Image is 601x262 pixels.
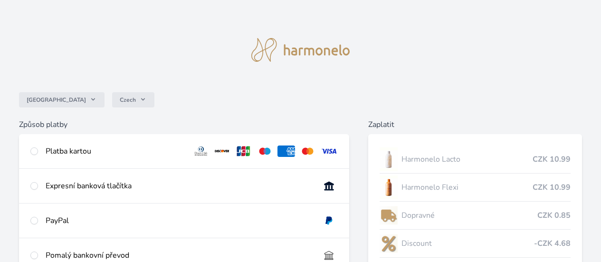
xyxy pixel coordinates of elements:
img: delivery-lo.png [380,204,398,227]
div: PayPal [46,215,313,226]
img: discount-lo.png [380,232,398,255]
img: mc.svg [299,146,316,157]
span: CZK 0.85 [537,210,571,221]
div: Expresní banková tlačítka [46,180,313,192]
button: [GEOGRAPHIC_DATA] [19,92,105,107]
span: Harmonelo Lacto [401,154,533,165]
img: amex.svg [277,146,295,157]
img: maestro.svg [256,146,274,157]
span: Czech [120,96,136,104]
div: Platba kartou [46,146,185,157]
img: bankTransfer_IBAN.svg [320,250,338,261]
img: CLEAN_LACTO_se_stinem_x-hi-lo.jpg [380,147,398,171]
button: Czech [112,92,154,107]
img: diners.svg [192,146,210,157]
span: -CZK 4.68 [534,238,571,249]
img: logo.svg [251,38,350,62]
span: Discount [401,238,534,249]
img: discover.svg [213,146,231,157]
span: Dopravné [401,210,537,221]
img: CLEAN_FLEXI_se_stinem_x-hi_(1)-lo.jpg [380,175,398,199]
span: [GEOGRAPHIC_DATA] [27,96,86,104]
span: Harmonelo Flexi [401,182,533,193]
img: visa.svg [320,146,338,157]
span: CZK 10.99 [533,154,571,165]
h6: Způsob platby [19,119,349,130]
span: CZK 10.99 [533,182,571,193]
div: Pomalý bankovní převod [46,250,313,261]
img: jcb.svg [235,146,252,157]
img: paypal.svg [320,215,338,226]
img: onlineBanking_CZ.svg [320,180,338,192]
h6: Zaplatit [368,119,582,130]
